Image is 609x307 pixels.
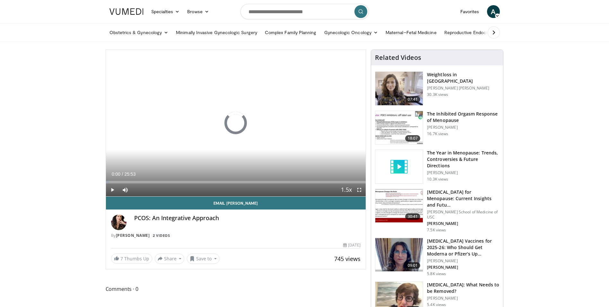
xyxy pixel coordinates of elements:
[106,26,172,39] a: Obstetrics & Gynecology
[427,282,499,294] h3: [MEDICAL_DATA]: What Needs to be Removed?
[375,111,423,144] img: 283c0f17-5e2d-42ba-a87c-168d447cdba4.150x105_q85_crop-smart_upscale.jpg
[375,71,499,106] a: 07:41 Weightloss in [GEOGRAPHIC_DATA] [PERSON_NAME] [PERSON_NAME] 30.3K views
[375,189,499,233] a: 30:41 [MEDICAL_DATA] for Menopause: Current Insights and Futu… [PERSON_NAME] School of Medicine o...
[427,150,499,169] h3: The Year in Menopause: Trends, Controversies & Future Directions
[240,4,369,19] input: Search topics, interventions
[375,189,423,223] img: 47271b8a-94f4-49c8-b914-2a3d3af03a9e.150x105_q85_crop-smart_upscale.jpg
[427,189,499,208] h3: [MEDICAL_DATA] for Menopause: Current Insights and Futu…
[427,258,499,264] p: [PERSON_NAME]
[440,26,548,39] a: Reproductive Endocrinology & [MEDICAL_DATA]
[375,54,421,61] h4: Related Videos
[134,215,361,222] h4: PCOS: An Integrative Approach
[119,183,132,196] button: Mute
[427,221,499,226] p: [PERSON_NAME]
[427,271,446,276] p: 5.8K views
[151,233,172,238] a: 2 Videos
[405,213,421,220] span: 30:41
[457,5,483,18] a: Favorites
[427,177,448,182] p: 10.3K views
[427,125,499,130] p: [PERSON_NAME]
[405,135,421,142] span: 18:07
[106,197,366,209] a: Email [PERSON_NAME]
[340,183,353,196] button: Playback Rate
[427,111,499,124] h3: The Inhibited Orgasm Response of Menopause
[111,233,361,238] div: By
[353,183,366,196] button: Fullscreen
[427,228,446,233] p: 7.5K views
[427,71,499,84] h3: Weightloss in [GEOGRAPHIC_DATA]
[172,26,261,39] a: Minimally Invasive Gynecologic Surgery
[155,254,185,264] button: Share
[183,5,213,18] a: Browse
[112,172,120,177] span: 0:00
[375,150,423,183] img: video_placeholder_short.svg
[375,111,499,145] a: 18:07 The Inhibited Orgasm Response of Menopause [PERSON_NAME] 16.7K views
[427,170,499,175] p: [PERSON_NAME]
[106,50,366,197] video-js: Video Player
[405,262,421,269] span: 09:01
[320,26,382,39] a: Gynecologic Oncology
[111,215,126,230] img: Avatar
[187,254,220,264] button: Save to
[106,181,366,183] div: Progress Bar
[405,96,421,103] span: 07:41
[111,254,152,264] a: 7 Thumbs Up
[427,265,499,270] p: [PERSON_NAME]
[122,172,123,177] span: /
[427,296,499,301] p: [PERSON_NAME]
[147,5,184,18] a: Specialties
[487,5,500,18] a: A
[109,8,144,15] img: VuMedi Logo
[427,209,499,220] p: [PERSON_NAME] School of Medicine of USC
[375,238,499,276] a: 09:01 [MEDICAL_DATA] Vaccines for 2025-26: Who Should Get Moderna or Pfizer’s Up… [PERSON_NAME] [...
[120,256,123,262] span: 7
[261,26,320,39] a: Complex Family Planning
[343,242,361,248] div: [DATE]
[375,150,499,184] a: The Year in Menopause: Trends, Controversies & Future Directions [PERSON_NAME] 10.3K views
[375,238,423,272] img: 4e370bb1-17f0-4657-a42f-9b995da70d2f.png.150x105_q85_crop-smart_upscale.png
[382,26,440,39] a: Maternal–Fetal Medicine
[427,238,499,257] h3: [MEDICAL_DATA] Vaccines for 2025-26: Who Should Get Moderna or Pfizer’s Up…
[427,92,448,97] p: 30.3K views
[106,285,366,293] span: Comments 0
[124,172,135,177] span: 25:53
[106,183,119,196] button: Play
[334,255,361,263] span: 745 views
[427,86,499,91] p: [PERSON_NAME] [PERSON_NAME]
[427,131,448,136] p: 16.7K views
[375,72,423,105] img: 9983fed1-7565-45be-8934-aef1103ce6e2.150x105_q85_crop-smart_upscale.jpg
[116,233,150,238] a: [PERSON_NAME]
